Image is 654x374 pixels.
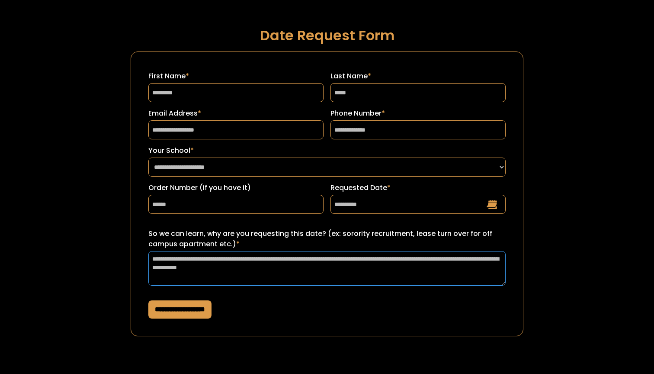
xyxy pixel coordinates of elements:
label: Email Address [148,108,324,119]
label: So we can learn, why are you requesting this date? (ex: sorority recruitment, lease turn over for... [148,229,505,249]
h1: Date Request Form [131,28,523,43]
label: Requested Date [330,183,506,193]
form: Request a Date Form [131,52,523,336]
label: Order Number (if you have it) [148,183,324,193]
label: First Name [148,71,324,81]
label: Your School [148,145,505,156]
label: Phone Number [330,108,506,119]
label: Last Name [330,71,506,81]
